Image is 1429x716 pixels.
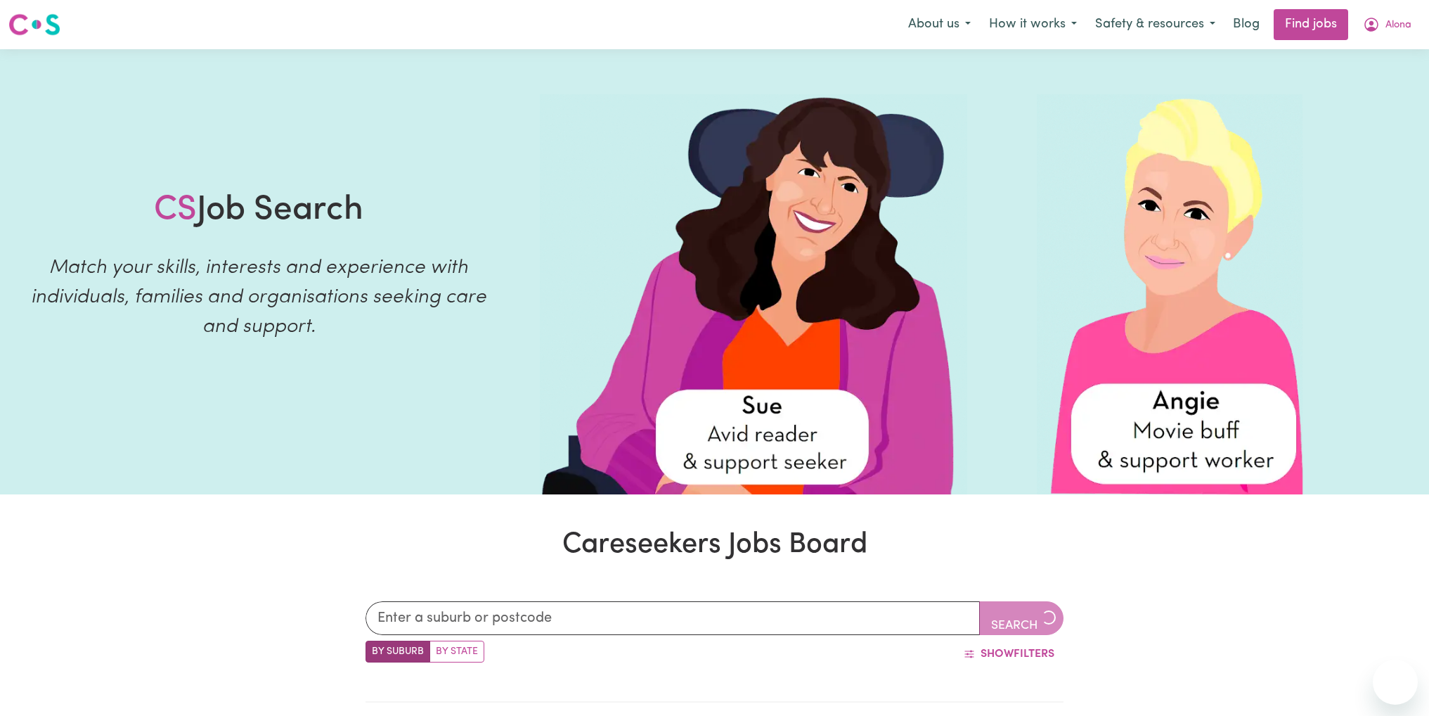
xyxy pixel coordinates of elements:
[154,193,197,227] span: CS
[154,191,363,231] h1: Job Search
[981,648,1014,660] span: Show
[8,12,60,37] img: Careseekers logo
[1086,10,1224,39] button: Safety & resources
[1224,9,1268,40] a: Blog
[17,253,500,342] p: Match your skills, interests and experience with individuals, families and organisations seeking ...
[980,10,1086,39] button: How it works
[1385,18,1411,33] span: Alona
[955,641,1063,667] button: ShowFilters
[899,10,980,39] button: About us
[1354,10,1421,39] button: My Account
[8,8,60,41] a: Careseekers logo
[366,601,980,635] input: Enter a suburb or postcode
[366,641,430,663] label: Search by suburb/post code
[1373,660,1418,705] iframe: Button to launch messaging window
[1274,9,1348,40] a: Find jobs
[429,641,484,663] label: Search by state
